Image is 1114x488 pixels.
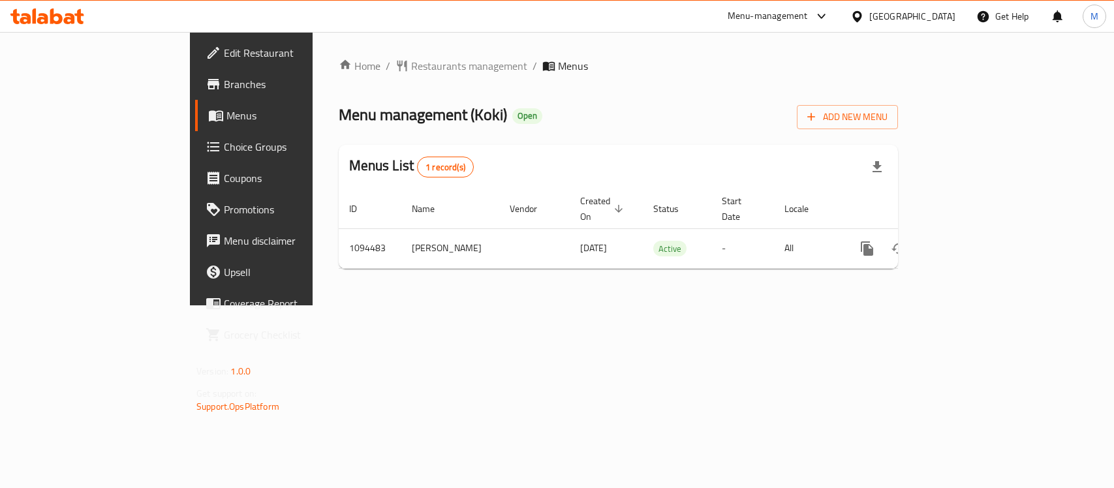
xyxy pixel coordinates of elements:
[418,161,473,174] span: 1 record(s)
[401,228,499,268] td: [PERSON_NAME]
[230,363,251,380] span: 1.0.0
[195,69,376,100] a: Branches
[195,256,376,288] a: Upsell
[722,193,758,224] span: Start Date
[224,45,365,61] span: Edit Restaurant
[728,8,808,24] div: Menu-management
[224,327,365,343] span: Grocery Checklist
[195,319,376,350] a: Grocery Checklist
[711,228,774,268] td: -
[339,100,507,129] span: Menu management ( Koki )
[349,156,474,177] h2: Menus List
[195,194,376,225] a: Promotions
[533,58,537,74] li: /
[224,296,365,311] span: Coverage Report
[412,201,452,217] span: Name
[807,109,888,125] span: Add New Menu
[797,105,898,129] button: Add New Menu
[196,385,256,402] span: Get support on:
[195,288,376,319] a: Coverage Report
[417,157,474,177] div: Total records count
[774,228,841,268] td: All
[510,201,554,217] span: Vendor
[224,139,365,155] span: Choice Groups
[224,233,365,249] span: Menu disclaimer
[852,233,883,264] button: more
[224,202,365,217] span: Promotions
[226,108,365,123] span: Menus
[195,162,376,194] a: Coupons
[195,131,376,162] a: Choice Groups
[869,9,955,23] div: [GEOGRAPHIC_DATA]
[349,201,374,217] span: ID
[883,233,914,264] button: Change Status
[196,398,279,415] a: Support.OpsPlatform
[224,76,365,92] span: Branches
[558,58,588,74] span: Menus
[224,264,365,280] span: Upsell
[580,239,607,256] span: [DATE]
[653,241,687,256] span: Active
[195,37,376,69] a: Edit Restaurant
[224,170,365,186] span: Coupons
[1091,9,1098,23] span: M
[653,201,696,217] span: Status
[195,225,376,256] a: Menu disclaimer
[339,58,898,74] nav: breadcrumb
[386,58,390,74] li: /
[784,201,826,217] span: Locale
[196,363,228,380] span: Version:
[512,110,542,121] span: Open
[411,58,527,74] span: Restaurants management
[339,189,987,269] table: enhanced table
[861,151,893,183] div: Export file
[395,58,527,74] a: Restaurants management
[195,100,376,131] a: Menus
[580,193,627,224] span: Created On
[841,189,987,229] th: Actions
[512,108,542,124] div: Open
